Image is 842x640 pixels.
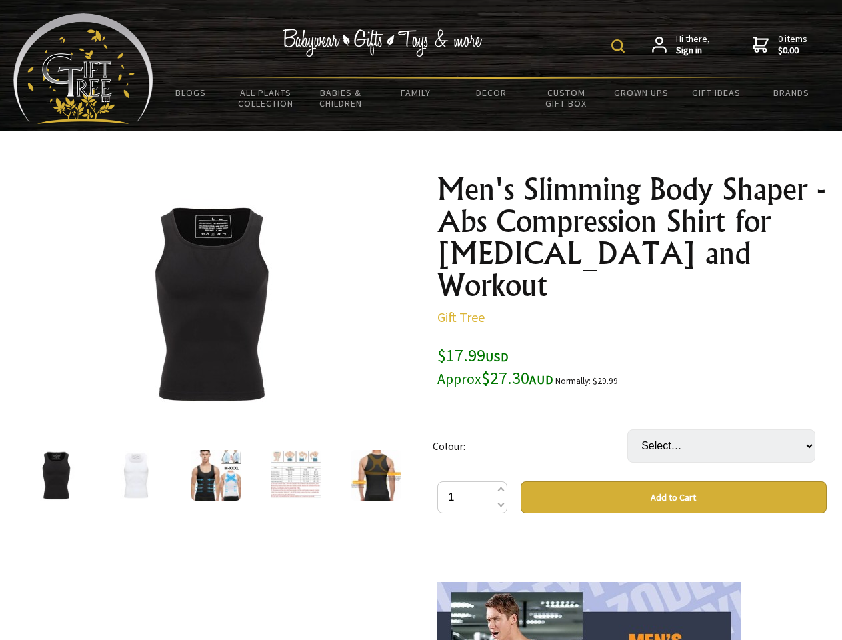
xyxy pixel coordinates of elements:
a: Grown Ups [603,79,679,107]
span: AUD [529,372,553,387]
button: Add to Cart [521,481,827,513]
a: All Plants Collection [229,79,304,117]
a: Decor [453,79,529,107]
strong: $0.00 [778,45,807,57]
a: Custom Gift Box [529,79,604,117]
img: Babyware - Gifts - Toys and more... [13,13,153,124]
td: Colour: [433,411,627,481]
img: product search [611,39,625,53]
a: Babies & Children [303,79,379,117]
img: Babywear - Gifts - Toys & more [283,29,483,57]
small: Approx [437,370,481,388]
img: Men's Slimming Body Shaper - Abs Compression Shirt for Gynecomastia and Workout [351,450,401,501]
a: BLOGS [153,79,229,107]
span: USD [485,349,509,365]
h1: Men's Slimming Body Shaper - Abs Compression Shirt for [MEDICAL_DATA] and Workout [437,173,827,301]
span: 0 items [778,33,807,57]
a: Brands [754,79,829,107]
a: Gift Ideas [679,79,754,107]
a: Gift Tree [437,309,485,325]
a: Hi there,Sign in [652,33,710,57]
img: Men's Slimming Body Shaper - Abs Compression Shirt for Gynecomastia and Workout [191,450,241,501]
small: Normally: $29.99 [555,375,618,387]
a: Family [379,79,454,107]
img: Men's Slimming Body Shaper - Abs Compression Shirt for Gynecomastia and Workout [271,450,321,501]
span: Hi there, [676,33,710,57]
img: Men's Slimming Body Shaper - Abs Compression Shirt for Gynecomastia and Workout [111,450,161,501]
span: $17.99 $27.30 [437,344,553,389]
strong: Sign in [676,45,710,57]
img: Men's Slimming Body Shaper - Abs Compression Shirt for Gynecomastia and Workout [107,199,315,407]
img: Men's Slimming Body Shaper - Abs Compression Shirt for Gynecomastia and Workout [31,450,81,501]
a: 0 items$0.00 [753,33,807,57]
